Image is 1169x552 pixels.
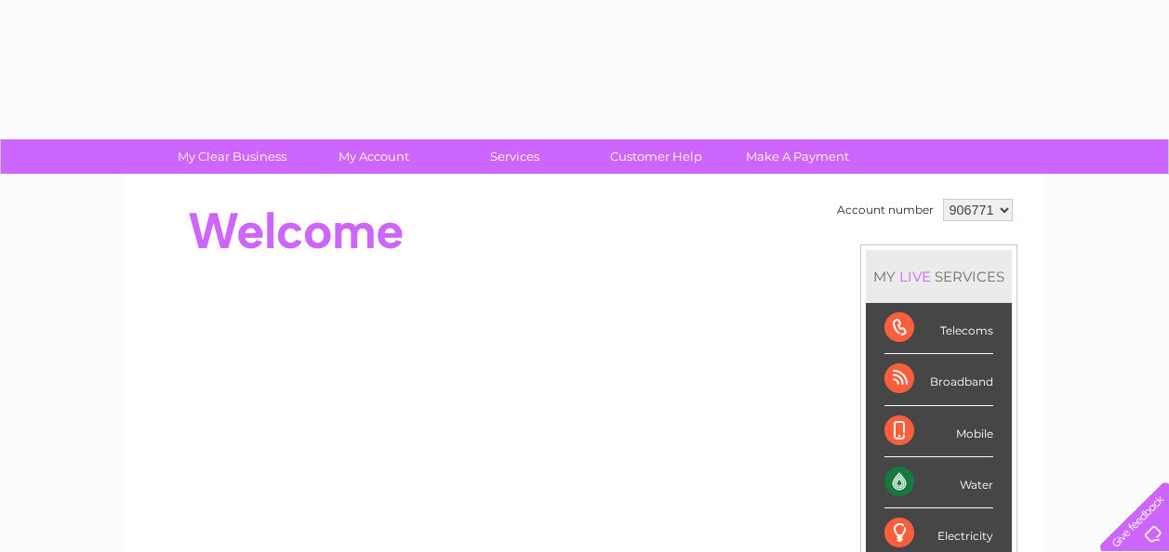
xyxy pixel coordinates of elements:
a: Make A Payment [721,139,874,174]
td: Account number [832,194,938,226]
div: Mobile [884,406,993,457]
div: Water [884,457,993,508]
div: Broadband [884,354,993,405]
div: Telecoms [884,303,993,354]
a: Customer Help [579,139,733,174]
div: MY SERVICES [866,250,1012,303]
div: LIVE [896,268,935,285]
a: My Account [297,139,450,174]
a: My Clear Business [155,139,309,174]
a: Services [438,139,591,174]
